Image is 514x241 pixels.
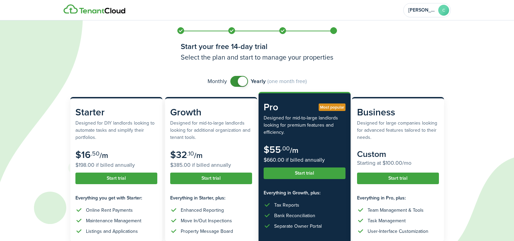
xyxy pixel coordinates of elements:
[170,148,187,162] subscription-pricing-card-price-amount: $32
[264,156,345,164] subscription-pricing-card-price-annual: $660.00 if billed annually
[170,194,252,202] subscription-pricing-card-features-title: Everything in Starter, plus:
[368,207,424,214] div: Team Management & Tools
[100,150,108,161] subscription-pricing-card-price-period: /m
[86,207,133,214] div: Online Rent Payments
[170,161,252,169] subscription-pricing-card-price-annual: $385.00 if billed annually
[264,167,345,179] button: Start trial
[408,8,436,13] span: Christina
[290,145,298,156] subscription-pricing-card-price-period: /m
[91,149,100,158] subscription-pricing-card-price-cents: .50
[368,228,428,235] div: User-Interface Customization
[75,173,157,184] button: Start trial
[357,159,439,167] subscription-pricing-card-price-annual: Starting at $100.00/mo
[75,105,157,119] subscription-pricing-card-title: Starter
[357,148,386,160] subscription-pricing-card-price-amount: Custom
[274,202,299,209] div: Tax Reports
[75,161,157,169] subscription-pricing-card-price-annual: $198.00 if billed annually
[181,217,232,224] div: Move In/Out Inspections
[75,148,91,162] subscription-pricing-card-price-amount: $16
[75,194,157,202] subscription-pricing-card-features-title: Everything you get with Starter:
[181,41,334,52] h1: Start your free 14-day trial
[357,119,439,141] subscription-pricing-card-description: Designed for large companies looking for advanced features tailored to their needs.
[170,105,252,119] subscription-pricing-card-title: Growth
[181,228,233,235] div: Property Message Board
[86,217,141,224] div: Maintenance Management
[264,114,345,136] subscription-pricing-card-description: Designed for mid-to-large landlords looking for premium features and efficiency.
[274,223,322,230] div: Separate Owner Portal
[194,150,202,161] subscription-pricing-card-price-period: /m
[86,228,138,235] div: Listings and Applications
[357,173,439,184] button: Start trial
[187,149,194,158] subscription-pricing-card-price-cents: .10
[75,119,157,141] subscription-pricing-card-description: Designed for DIY landlords looking to automate tasks and simplify their portfolios.
[208,77,227,85] span: Monthly
[170,173,252,184] button: Start trial
[368,217,406,224] div: Task Management
[357,194,439,202] subscription-pricing-card-features-title: Everything in Pro, plus:
[438,5,449,16] avatar-text: C
[320,104,344,110] span: Most popular
[281,144,290,153] subscription-pricing-card-price-cents: .00
[357,105,439,119] subscription-pricing-card-title: Business
[181,52,334,62] h3: Select the plan and start to manage your properties
[181,207,224,214] div: Enhanced Reporting
[170,119,252,141] subscription-pricing-card-description: Designed for mid-to-large landlords looking for additional organization and tenant tools.
[64,4,125,14] img: Logo
[264,100,345,114] subscription-pricing-card-title: Pro
[264,189,345,196] subscription-pricing-card-features-title: Everything in Growth, plus:
[403,3,451,17] button: Open menu
[264,143,281,157] subscription-pricing-card-price-amount: $55
[274,212,315,219] div: Bank Reconciliation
